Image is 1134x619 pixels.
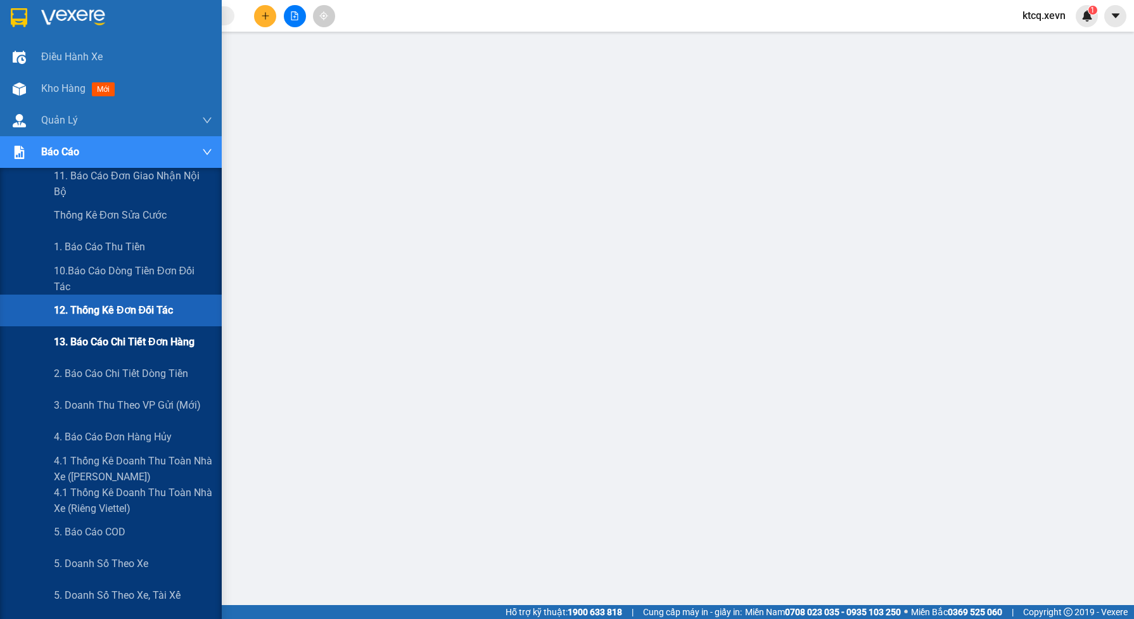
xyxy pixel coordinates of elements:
span: Hỗ trợ kỹ thuật: [506,605,622,619]
span: plus [261,11,270,20]
span: | [632,605,634,619]
img: warehouse-icon [13,114,26,127]
img: logo-vxr [11,8,27,27]
img: icon-new-feature [1081,10,1093,22]
span: Thống kê đơn sửa cước [54,207,167,223]
span: 11. Báo cáo đơn giao nhận nội bộ [54,168,212,200]
img: warehouse-icon [13,51,26,64]
span: 4. Báo cáo đơn hàng hủy [54,429,172,445]
span: Điều hành xe [41,49,103,65]
span: 4.1 Thống kê doanh thu toàn nhà xe ([PERSON_NAME]) [54,453,212,485]
span: down [202,147,212,157]
span: mới [92,82,115,96]
button: caret-down [1104,5,1126,27]
button: file-add [284,5,306,27]
span: Kho hàng [41,82,86,94]
span: Cung cấp máy in - giấy in: [643,605,742,619]
span: 1 [1090,6,1095,15]
span: 5. Doanh số theo xe [54,556,148,571]
span: Quản Lý [41,112,78,128]
span: ktcq.xevn [1012,8,1076,23]
strong: 1900 633 818 [568,607,622,617]
span: 1. Báo cáo thu tiền [54,239,145,255]
strong: 0708 023 035 - 0935 103 250 [785,607,901,617]
button: plus [254,5,276,27]
span: down [202,115,212,125]
span: Báo cáo [41,144,79,160]
span: ⚪️ [904,609,908,615]
span: Miền Bắc [911,605,1002,619]
span: | [1012,605,1014,619]
span: file-add [290,11,299,20]
span: Miền Nam [745,605,901,619]
span: 10.Báo cáo dòng tiền đơn đối tác [54,263,212,295]
img: warehouse-icon [13,82,26,96]
strong: 0369 525 060 [948,607,1002,617]
span: 3. Doanh Thu theo VP Gửi (mới) [54,397,201,413]
span: 2. Báo cáo chi tiết dòng tiền [54,366,188,381]
span: aim [319,11,328,20]
button: aim [313,5,335,27]
span: copyright [1064,608,1073,616]
span: 5. Doanh số theo xe, tài xế [54,587,181,603]
span: caret-down [1110,10,1121,22]
sup: 1 [1088,6,1097,15]
span: 4.1 Thống kê doanh thu toàn nhà xe (Riêng Viettel) [54,485,212,516]
span: 12. Thống kê đơn đối tác [54,302,173,318]
img: solution-icon [13,146,26,159]
span: 13. Báo cáo chi tiết đơn hàng [54,334,194,350]
span: 5. Báo cáo COD [54,524,125,540]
